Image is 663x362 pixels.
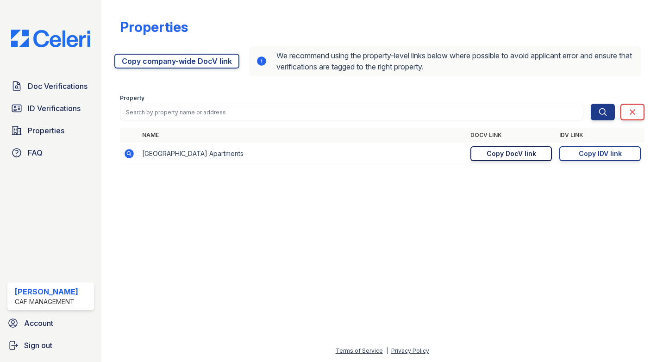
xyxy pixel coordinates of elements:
[4,30,98,47] img: CE_Logo_Blue-a8612792a0a2168367f1c8372b55b34899dd931a85d93a1a3d3e32e68fde9ad4.png
[559,146,641,161] a: Copy IDV link
[114,54,239,69] a: Copy company-wide DocV link
[391,347,429,354] a: Privacy Policy
[120,19,188,35] div: Properties
[4,336,98,355] a: Sign out
[28,147,43,158] span: FAQ
[556,128,644,143] th: IDV Link
[28,103,81,114] span: ID Verifications
[7,77,94,95] a: Doc Verifications
[15,286,78,297] div: [PERSON_NAME]
[24,340,52,351] span: Sign out
[120,104,583,120] input: Search by property name or address
[7,121,94,140] a: Properties
[487,149,536,158] div: Copy DocV link
[138,128,467,143] th: Name
[470,146,552,161] a: Copy DocV link
[28,81,88,92] span: Doc Verifications
[7,99,94,118] a: ID Verifications
[120,94,144,102] label: Property
[249,46,641,76] div: We recommend using the property-level links below where possible to avoid applicant error and ens...
[4,314,98,332] a: Account
[138,143,467,165] td: [GEOGRAPHIC_DATA] Apartments
[579,149,622,158] div: Copy IDV link
[336,347,383,354] a: Terms of Service
[386,347,388,354] div: |
[7,144,94,162] a: FAQ
[28,125,64,136] span: Properties
[15,297,78,306] div: CAF Management
[24,318,53,329] span: Account
[467,128,556,143] th: DocV Link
